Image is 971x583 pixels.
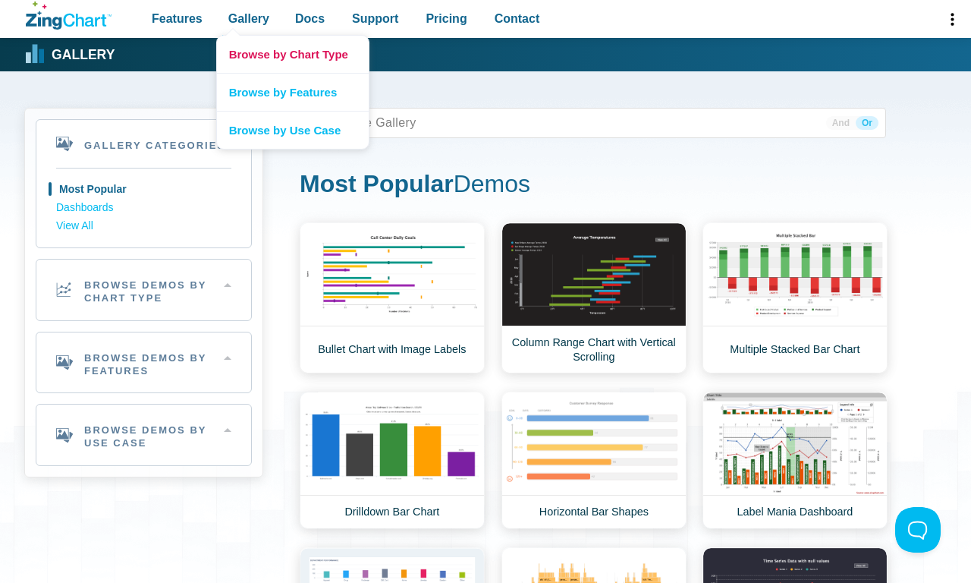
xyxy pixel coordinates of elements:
a: Dashboards [56,199,231,217]
span: Contact [495,8,540,29]
span: Gallery [228,8,269,29]
a: Horizontal Bar Shapes [501,392,687,529]
a: View All [56,217,231,235]
strong: Gallery [52,49,115,62]
span: And [826,116,856,130]
a: Column Range Chart with Vertical Scrolling [501,222,687,373]
h2: Browse Demos By Chart Type [36,260,251,320]
a: ZingChart Logo. Click to return to the homepage [26,2,112,30]
a: Label Mania Dashboard [702,392,888,529]
a: Drilldown Bar Chart [300,392,485,529]
span: Features [152,8,203,29]
span: Pricing [426,8,467,29]
a: Browse by Features [217,73,369,111]
span: Docs [295,8,325,29]
iframe: Toggle Customer Support [895,507,941,553]
span: Or [856,116,878,130]
a: Multiple Stacked Bar Chart [702,222,888,373]
a: Gallery [26,43,115,66]
span: Support [352,8,398,29]
a: Most Popular [56,181,231,199]
h2: Browse Demos By Features [36,332,251,393]
strong: Most Popular [300,170,454,197]
a: Browse by Use Case [217,111,369,149]
h1: Demos [300,169,886,203]
h2: Browse Demos By Use Case [36,405,251,465]
a: Browse by Chart Type [217,36,369,73]
a: Bullet Chart with Image Labels [300,222,485,373]
h2: Gallery Categories [36,120,251,168]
